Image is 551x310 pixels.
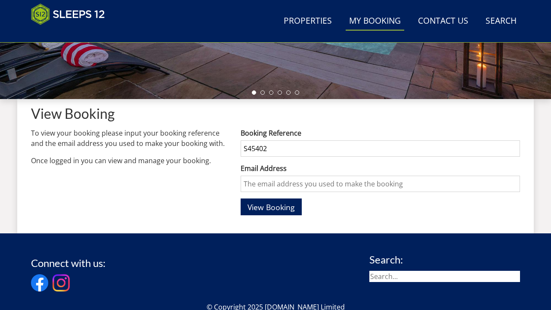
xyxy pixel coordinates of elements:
span: View Booking [248,202,295,212]
a: My Booking [346,12,404,31]
img: Facebook [31,274,48,291]
label: Booking Reference [241,128,520,138]
input: Search... [369,271,520,282]
img: Instagram [53,274,70,291]
h1: View Booking [31,106,520,121]
p: To view your booking please input your booking reference and the email address you used to make y... [31,128,227,149]
input: The email address you used to make the booking [241,176,520,192]
label: Email Address [241,163,520,174]
p: Once logged in you can view and manage your booking. [31,155,227,166]
input: Your booking reference, e.g. S232 [241,140,520,157]
img: Sleeps 12 [31,3,105,25]
h3: Connect with us: [31,257,105,269]
a: Search [482,12,520,31]
a: Contact Us [415,12,472,31]
button: View Booking [241,198,302,215]
iframe: Customer reviews powered by Trustpilot [27,30,117,37]
h3: Search: [369,254,520,265]
a: Properties [280,12,335,31]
